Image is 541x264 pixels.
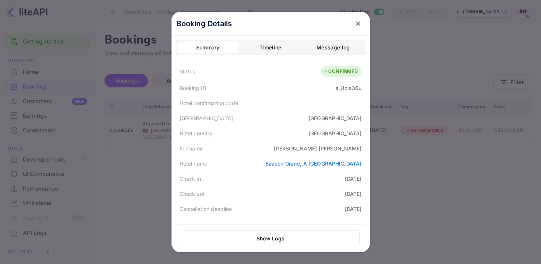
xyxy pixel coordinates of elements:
[303,42,364,53] button: Message log
[182,230,360,246] button: Show Logs
[180,67,195,75] div: Status
[180,84,206,92] div: Booking ID
[180,99,238,107] div: Hotel confirmation code
[180,223,206,231] div: Nationality
[180,145,203,152] div: Full name
[308,129,362,137] div: [GEOGRAPHIC_DATA]
[180,114,233,122] div: [GEOGRAPHIC_DATA]
[180,129,213,137] div: Hotel country
[177,18,232,29] p: Booking Details
[345,190,362,198] div: [DATE]
[180,160,208,167] div: Hotel name
[259,43,281,52] div: Timeline
[177,42,238,53] button: Summary
[180,175,201,183] div: Check in
[240,42,301,53] button: Timeline
[345,175,362,183] div: [DATE]
[336,84,361,92] div: s_Ucls36u
[345,205,362,213] div: [DATE]
[274,145,361,152] div: [PERSON_NAME] [PERSON_NAME]
[351,17,365,30] button: close
[265,160,362,167] a: Beacon Grand, A [GEOGRAPHIC_DATA]
[180,205,232,213] div: Cancellation deadline
[323,68,358,75] div: CONFIRMED
[296,220,305,233] span: United States
[196,43,220,52] div: Summary
[308,223,362,231] div: [GEOGRAPHIC_DATA]
[308,114,362,122] div: [GEOGRAPHIC_DATA]
[317,43,350,52] div: Message log
[180,190,205,198] div: Check out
